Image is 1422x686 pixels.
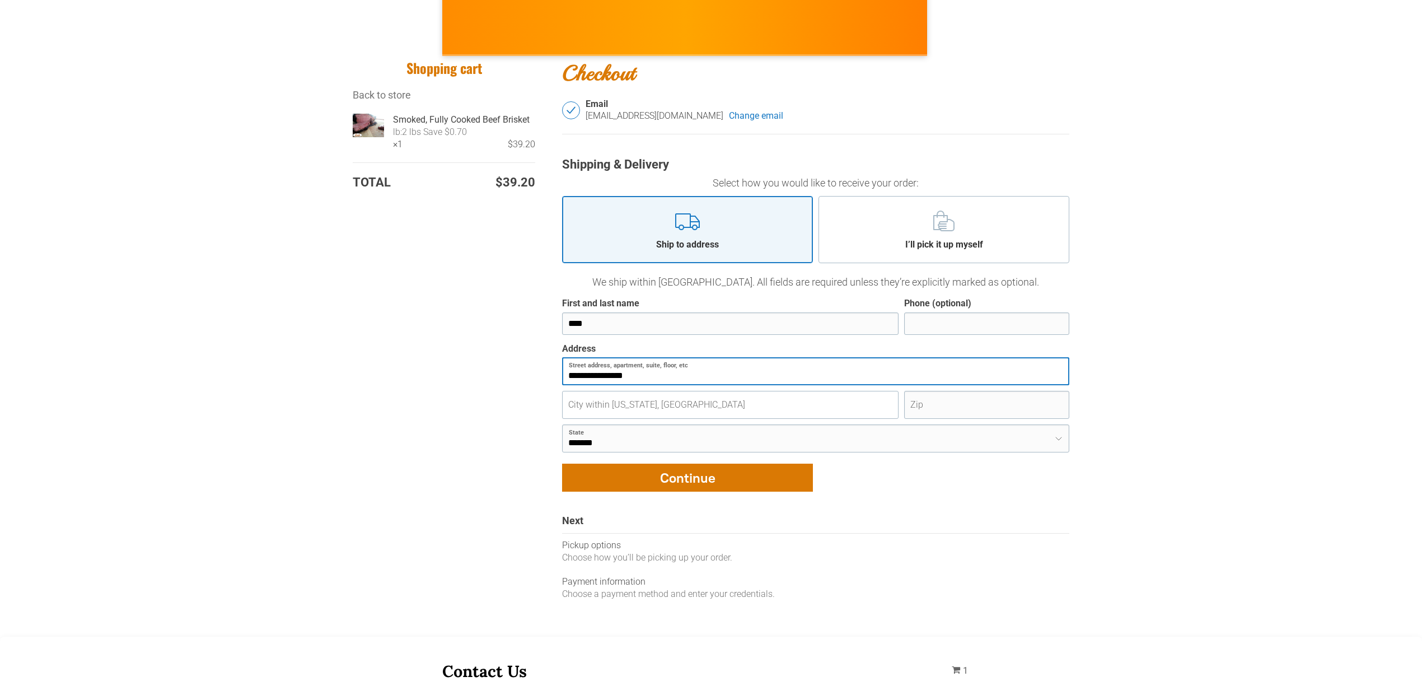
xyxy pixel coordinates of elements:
[562,552,1069,564] div: Choose how you’ll be picking up your order.
[403,138,535,151] div: $39.20
[562,175,1069,190] p: Select how you would like to receive your order:
[353,89,411,101] a: Back to store
[562,576,1069,588] div: Payment information
[562,588,1069,600] div: Choose a payment method and enter your credentials.
[562,357,1069,385] input: Street address, apartment, suite, floor, etc
[353,174,433,192] td: Total
[353,88,535,102] div: Breadcrumbs
[353,59,535,77] h1: Shopping cart
[757,276,1039,288] span: All fields are required unless they’re explicitly marked as optional.
[648,239,727,251] div: Ship to address
[904,298,971,310] div: Phone (optional)
[562,539,1069,552] div: Pickup options
[904,391,1069,419] input: Zip
[402,127,467,137] div: 2 lbs Save $0.70
[393,127,402,137] div: lb:
[586,99,1069,110] div: Email
[562,514,1069,533] div: Next
[562,391,899,419] input: City within Florida, United States
[393,114,535,126] a: Smoked, Fully Cooked Beef Brisket
[729,110,783,122] a: Change email
[562,157,1069,173] div: Shipping & Delivery
[897,239,991,251] div: I’ll pick it up myself
[495,174,535,192] span: $39.20
[393,138,403,151] div: × 1
[562,274,1069,290] p: We ship within [GEOGRAPHIC_DATA].
[586,110,723,122] div: [EMAIL_ADDRESS][DOMAIN_NAME]
[562,59,1069,87] h2: Checkout
[442,661,927,682] h3: Contact Us
[562,343,596,355] div: Address
[907,21,1127,39] span: [PERSON_NAME] MARKET
[963,665,968,676] span: 1
[562,464,813,492] button: Continue
[562,298,639,310] div: First and last name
